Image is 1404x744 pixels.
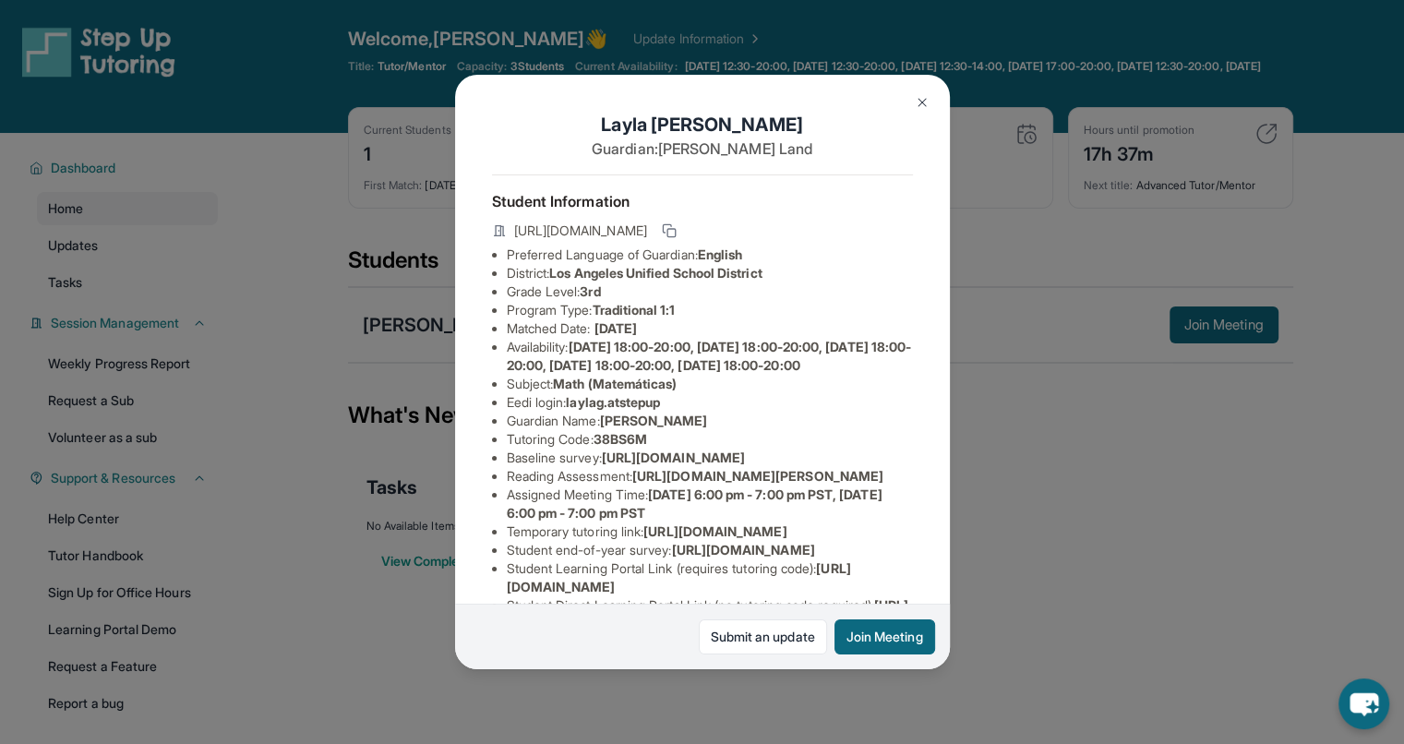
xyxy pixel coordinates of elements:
span: [DATE] 6:00 pm - 7:00 pm PST, [DATE] 6:00 pm - 7:00 pm PST [507,486,882,521]
li: Student Learning Portal Link (requires tutoring code) : [507,559,913,596]
li: Temporary tutoring link : [507,522,913,541]
li: Grade Level: [507,282,913,301]
li: Tutoring Code : [507,430,913,449]
span: [URL][DOMAIN_NAME] [671,542,814,558]
span: [URL][DOMAIN_NAME] [643,523,786,539]
h1: Layla [PERSON_NAME] [492,112,913,138]
span: [URL][DOMAIN_NAME][PERSON_NAME] [632,468,883,484]
span: Traditional 1:1 [592,302,675,318]
span: 3rd [580,283,600,299]
li: District: [507,264,913,282]
li: Subject : [507,375,913,393]
span: English [698,246,743,262]
li: Assigned Meeting Time : [507,486,913,522]
li: Matched Date: [507,319,913,338]
li: Student Direct Learning Portal Link (no tutoring code required) : [507,596,913,633]
span: [DATE] [594,320,637,336]
button: chat-button [1338,678,1389,729]
span: [DATE] 18:00-20:00, [DATE] 18:00-20:00, [DATE] 18:00-20:00, [DATE] 18:00-20:00, [DATE] 18:00-20:00 [507,339,912,373]
li: Reading Assessment : [507,467,913,486]
span: Math (Matemáticas) [553,376,677,391]
h4: Student Information [492,190,913,212]
li: Eedi login : [507,393,913,412]
img: Close Icon [915,95,930,110]
span: [URL][DOMAIN_NAME] [514,222,647,240]
li: Program Type: [507,301,913,319]
span: [PERSON_NAME] [600,413,708,428]
li: Baseline survey : [507,449,913,467]
span: laylag.atstepup [566,394,660,410]
span: [URL][DOMAIN_NAME] [602,450,745,465]
button: Copy link [658,220,680,242]
li: Guardian Name : [507,412,913,430]
li: Availability: [507,338,913,375]
a: Submit an update [699,619,827,654]
span: Los Angeles Unified School District [549,265,762,281]
button: Join Meeting [834,619,935,654]
p: Guardian: [PERSON_NAME] Land [492,138,913,160]
li: Preferred Language of Guardian: [507,246,913,264]
span: 38BS6M [594,431,647,447]
li: Student end-of-year survey : [507,541,913,559]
